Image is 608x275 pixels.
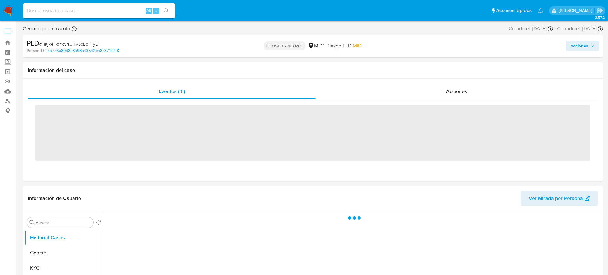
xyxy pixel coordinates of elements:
div: Creado el: [DATE] [509,25,553,32]
button: Acciones [566,41,599,51]
button: Ver Mirada por Persona [521,191,598,206]
b: nluzardo [49,25,70,32]
a: 1f7a776a89d8e8a98a43542ea87371b2 [45,48,119,53]
div: Cerrado el: [DATE] [557,25,603,32]
a: Notificaciones [538,8,543,13]
b: Person ID [27,48,44,53]
span: MID [353,42,362,49]
a: Salir [597,7,603,14]
b: PLD [27,38,39,48]
span: Alt [146,8,151,14]
span: Accesos rápidos [496,7,532,14]
div: MLC [308,42,324,49]
input: Buscar [36,220,91,226]
h1: Información del caso [28,67,598,73]
h1: Información de Usuario [28,195,81,202]
input: Buscar usuario o caso... [23,7,175,15]
span: - [554,25,556,32]
span: ‌ [35,105,590,161]
span: Riesgo PLD: [326,42,362,49]
button: Volver al orden por defecto [96,220,101,227]
span: Ver Mirada por Persona [529,191,583,206]
span: Eventos ( 1 ) [159,88,185,95]
p: nicolas.luzardo@mercadolibre.com [559,8,594,14]
span: Acciones [446,88,467,95]
button: search-icon [160,6,173,15]
span: Acciones [570,41,588,51]
span: # HKjk4FkxYcvrs6HV6cBoFTyD [39,41,98,47]
span: s [155,8,157,14]
button: General [24,245,104,260]
button: Historial Casos [24,230,104,245]
button: Buscar [29,220,35,225]
p: CLOSED - NO ROI [264,41,305,50]
span: Cerrado por [23,25,70,32]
